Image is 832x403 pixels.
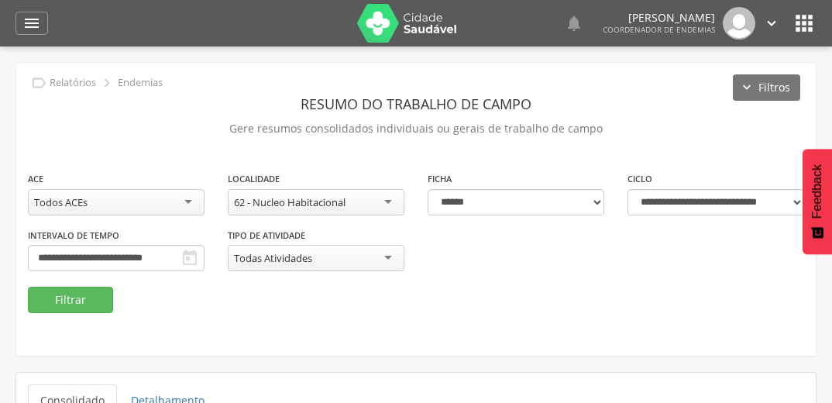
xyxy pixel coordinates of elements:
[30,74,47,91] i: 
[234,251,312,265] div: Todas Atividades
[28,173,43,185] label: ACE
[428,173,452,185] label: Ficha
[603,12,715,23] p: [PERSON_NAME]
[98,74,115,91] i: 
[763,15,780,32] i: 
[627,173,652,185] label: Ciclo
[565,7,583,40] a: 
[234,195,346,209] div: 62 - Nucleo Habitacional
[792,11,817,36] i: 
[763,7,780,40] a: 
[228,229,305,242] label: Tipo de Atividade
[565,14,583,33] i: 
[50,77,96,89] p: Relatórios
[180,249,199,267] i: 
[603,24,715,35] span: Coordenador de Endemias
[34,195,88,209] div: Todos ACEs
[28,287,113,313] button: Filtrar
[118,77,163,89] p: Endemias
[803,149,832,254] button: Feedback - Mostrar pesquisa
[228,173,280,185] label: Localidade
[733,74,800,101] button: Filtros
[15,12,48,35] a: 
[810,164,824,219] span: Feedback
[28,229,119,242] label: Intervalo de Tempo
[28,118,804,139] p: Gere resumos consolidados individuais ou gerais de trabalho de campo
[22,14,41,33] i: 
[28,90,804,118] header: Resumo do Trabalho de Campo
